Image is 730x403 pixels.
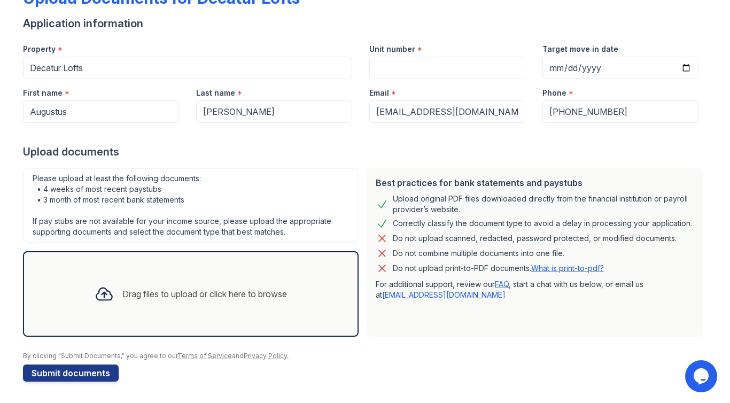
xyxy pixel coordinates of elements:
div: Upload documents [23,144,707,159]
label: First name [23,88,63,98]
a: What is print-to-pdf? [531,263,604,273]
p: Do not upload print-to-PDF documents. [393,263,604,274]
div: Correctly classify the document type to avoid a delay in processing your application. [393,217,692,230]
label: Email [369,88,389,98]
div: Drag files to upload or click here to browse [122,288,287,300]
div: By clicking "Submit Documents," you agree to our and [23,352,707,360]
label: Last name [196,88,235,98]
a: Terms of Service [177,352,232,360]
p: For additional support, review our , start a chat with us below, or email us at [376,279,694,300]
label: Phone [542,88,566,98]
a: FAQ [495,280,509,289]
div: Please upload at least the following documents: • 4 weeks of most recent paystubs • 3 month of mo... [23,168,359,243]
label: Unit number [369,44,415,55]
div: Do not upload scanned, redacted, password protected, or modified documents. [393,232,677,245]
a: Privacy Policy. [244,352,289,360]
div: Do not combine multiple documents into one file. [393,247,564,260]
label: Property [23,44,56,55]
a: [EMAIL_ADDRESS][DOMAIN_NAME] [382,290,506,299]
div: Best practices for bank statements and paystubs [376,176,694,189]
div: Upload original PDF files downloaded directly from the financial institution or payroll provider’... [393,193,694,215]
div: Application information [23,16,707,31]
button: Submit documents [23,365,119,382]
iframe: chat widget [685,360,719,392]
label: Target move in date [542,44,618,55]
